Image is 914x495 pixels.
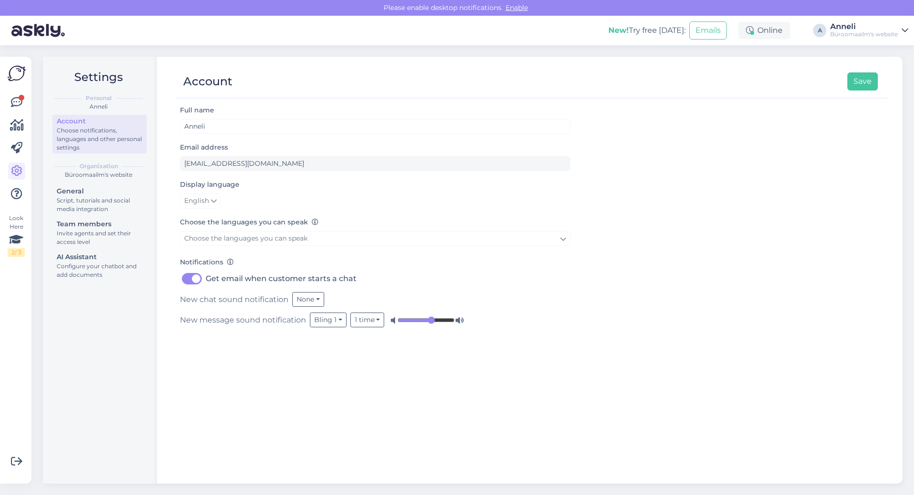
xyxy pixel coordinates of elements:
label: Email address [180,142,228,152]
div: Script, tutorials and social media integration [57,196,142,213]
span: Enable [503,3,531,12]
h2: Settings [50,68,147,86]
a: GeneralScript, tutorials and social media integration [52,185,147,215]
div: Try free [DATE]: [608,25,685,36]
a: AccountChoose notifications, languages and other personal settings [52,115,147,153]
b: Organization [79,162,118,171]
label: Display language [180,180,239,190]
div: Invite agents and set their access level [57,229,142,246]
label: Get email when customer starts a chat [206,271,357,286]
div: New chat sound notification [180,292,570,307]
div: 2 / 3 [8,248,25,257]
span: English [184,196,209,206]
b: New! [608,26,629,35]
div: Online [738,22,790,39]
a: Team membersInvite agents and set their access level [52,218,147,248]
input: Enter name [180,119,570,134]
div: Account [183,72,232,91]
div: Anneli [830,23,898,30]
button: Save [847,72,878,91]
div: Anneli [50,102,147,111]
button: 1 time [350,313,385,327]
button: Bling 1 [310,313,347,327]
label: Full name [180,105,214,115]
a: AnneliBüroomaailm's website [830,23,908,38]
div: A [813,24,826,37]
input: Enter email [180,156,570,171]
div: Look Here [8,214,25,257]
label: Choose the languages you can speak [180,217,318,227]
img: Askly Logo [8,64,26,82]
div: Choose notifications, languages and other personal settings [57,126,142,152]
span: Choose the languages you can speak [184,234,308,242]
button: Emails [689,21,727,40]
div: Büroomaailm's website [50,171,147,179]
div: AI Assistant [57,252,142,262]
b: Personal [86,94,112,102]
a: Choose the languages you can speak [180,231,570,246]
label: Notifications [180,257,234,267]
div: General [57,186,142,196]
button: None [292,292,324,307]
div: New message sound notification [180,313,570,327]
div: Team members [57,219,142,229]
div: Büroomaailm's website [830,30,898,38]
div: Configure your chatbot and add documents [57,262,142,279]
a: AI AssistantConfigure your chatbot and add documents [52,251,147,281]
a: English [180,193,221,209]
div: Account [57,116,142,126]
